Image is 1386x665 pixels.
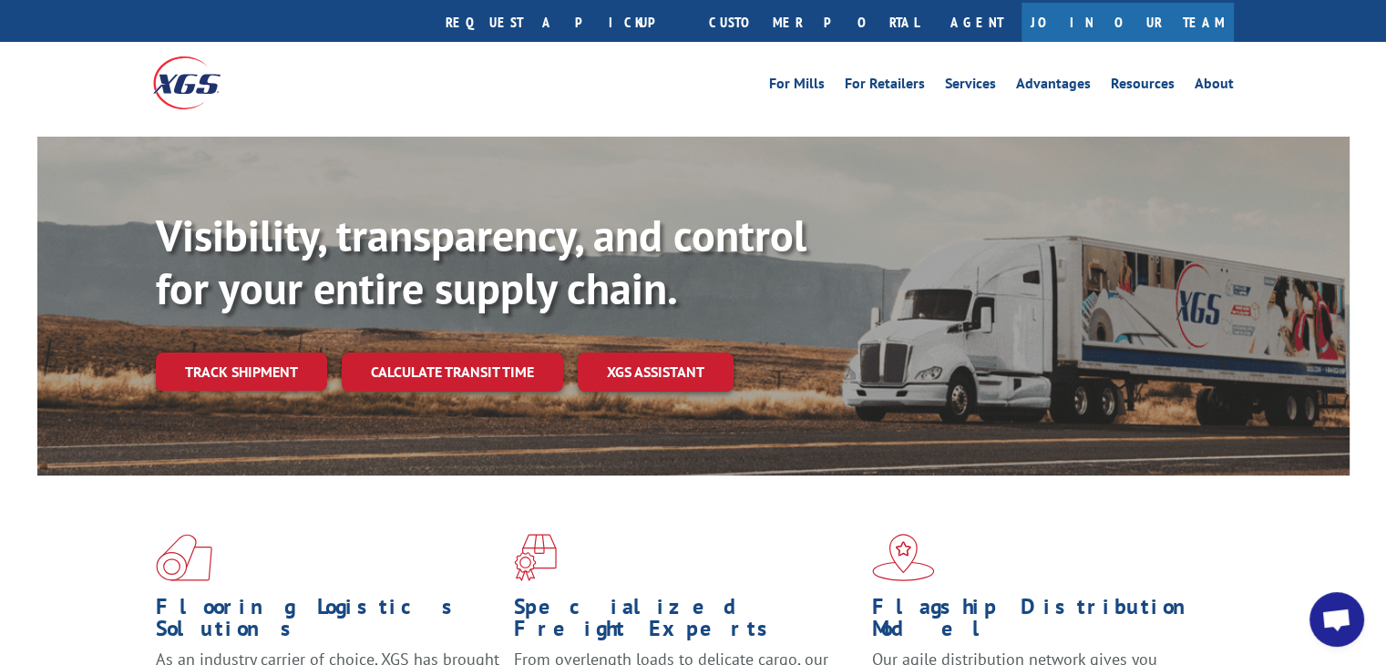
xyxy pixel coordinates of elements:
[1111,77,1175,97] a: Resources
[932,3,1022,42] a: Agent
[769,77,825,97] a: For Mills
[432,3,695,42] a: Request a pickup
[156,207,806,316] b: Visibility, transparency, and control for your entire supply chain.
[845,77,925,97] a: For Retailers
[1016,77,1091,97] a: Advantages
[156,596,500,649] h1: Flooring Logistics Solutions
[1022,3,1234,42] a: Join Our Team
[514,534,557,581] img: xgs-icon-focused-on-flooring-red
[945,77,996,97] a: Services
[514,596,858,649] h1: Specialized Freight Experts
[1309,592,1364,647] div: Open chat
[156,534,212,581] img: xgs-icon-total-supply-chain-intelligence-red
[578,353,734,392] a: XGS ASSISTANT
[342,353,563,392] a: Calculate transit time
[156,353,327,391] a: Track shipment
[872,596,1217,649] h1: Flagship Distribution Model
[695,3,932,42] a: Customer Portal
[1195,77,1234,97] a: About
[872,534,935,581] img: xgs-icon-flagship-distribution-model-red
